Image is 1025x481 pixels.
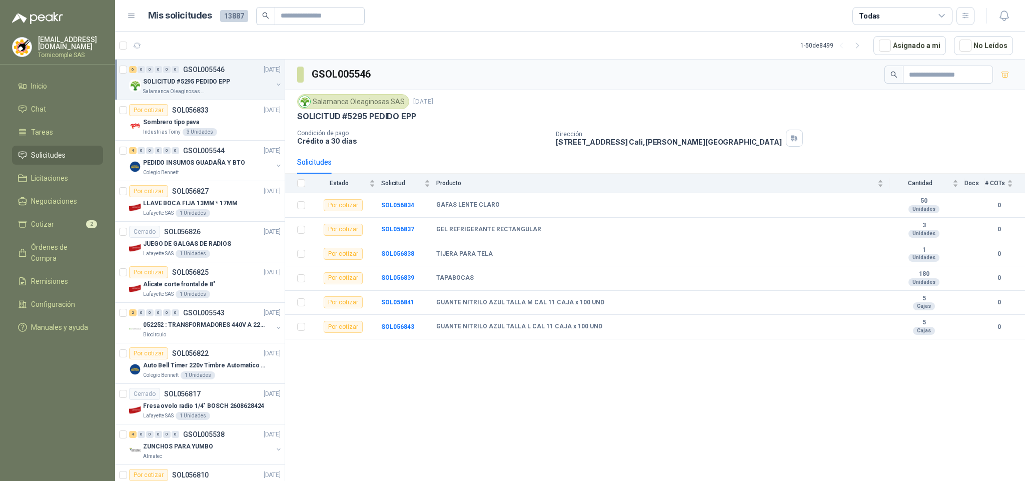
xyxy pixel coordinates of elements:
[12,169,103,188] a: Licitaciones
[264,146,281,156] p: [DATE]
[889,174,964,193] th: Cantidad
[297,94,409,109] div: Salamanca Oleaginosas SAS
[129,282,141,294] img: Company Logo
[129,323,141,335] img: Company Logo
[264,349,281,358] p: [DATE]
[889,222,958,230] b: 3
[143,158,245,168] p: PEDIDO INSUMOS GUADAÑA Y BTO
[297,137,548,145] p: Crédito a 30 días
[115,222,285,262] a: CerradoSOL056826[DATE] Company LogoJUEGO DE GALGAS DE RADIOSLafayette SAS1 Unidades
[129,309,137,316] div: 2
[129,347,168,359] div: Por cotizar
[129,147,137,154] div: 4
[12,146,103,165] a: Solicitudes
[31,104,46,115] span: Chat
[297,111,416,122] p: SOLICITUD #5295 PEDIDO EPP
[129,469,168,481] div: Por cotizar
[143,280,216,289] p: Alicate corte frontal de 8"
[143,320,268,330] p: 052252 : TRANSFORMADORES 440V A 220 V
[12,123,103,142] a: Tareas
[913,327,935,335] div: Cajas
[297,157,332,168] div: Solicitudes
[312,67,372,82] h3: GSOL005546
[324,224,363,236] div: Por cotizar
[264,430,281,439] p: [DATE]
[38,36,103,50] p: [EMAIL_ADDRESS][DOMAIN_NAME]
[163,66,171,73] div: 0
[12,272,103,291] a: Remisiones
[31,173,68,184] span: Licitaciones
[129,80,141,92] img: Company Logo
[172,350,209,357] p: SOL056822
[889,319,958,327] b: 5
[86,220,97,228] span: 2
[264,65,281,75] p: [DATE]
[146,66,154,73] div: 0
[129,201,141,213] img: Company Logo
[381,202,414,209] a: SOL056834
[172,309,179,316] div: 0
[172,147,179,154] div: 0
[381,274,414,281] a: SOL056839
[172,471,209,478] p: SOL056810
[181,371,215,379] div: 1 Unidades
[381,180,422,187] span: Solicitud
[148,9,212,23] h1: Mis solicitudes
[264,227,281,237] p: [DATE]
[138,309,145,316] div: 0
[985,201,1013,210] b: 0
[436,274,474,282] b: TAPABOCAS
[176,250,210,258] div: 1 Unidades
[264,187,281,196] p: [DATE]
[985,180,1005,187] span: # COTs
[143,452,162,460] p: Almatec
[129,307,283,339] a: 2 0 0 0 0 0 GSOL005543[DATE] Company Logo052252 : TRANSFORMADORES 440V A 220 VBiocirculo
[129,431,137,438] div: 4
[129,145,283,177] a: 4 0 0 0 0 0 GSOL005544[DATE] Company LogoPEDIDO INSUMOS GUADAÑA Y BTOColegio Bennett
[264,389,281,399] p: [DATE]
[143,88,206,96] p: Salamanca Oleaginosas SAS
[183,66,225,73] p: GSOL005546
[262,12,269,19] span: search
[324,272,363,284] div: Por cotizar
[889,246,958,254] b: 1
[143,250,174,258] p: Lafayette SAS
[129,185,168,197] div: Por cotizar
[172,431,179,438] div: 0
[556,131,782,138] p: Dirección
[176,209,210,217] div: 1 Unidades
[12,215,103,234] a: Cotizar2
[381,299,414,306] a: SOL056841
[985,174,1025,193] th: # COTs
[183,309,225,316] p: GSOL005543
[115,100,285,141] a: Por cotizarSOL056833[DATE] Company LogoSombrero tipo pavaIndustrias Tomy3 Unidades
[436,174,889,193] th: Producto
[138,431,145,438] div: 0
[436,180,875,187] span: Producto
[129,444,141,456] img: Company Logo
[163,431,171,438] div: 0
[381,174,436,193] th: Solicitud
[908,230,939,238] div: Unidades
[889,180,950,187] span: Cantidad
[381,323,414,330] b: SOL056843
[800,38,865,54] div: 1 - 50 de 8499
[129,404,141,416] img: Company Logo
[183,431,225,438] p: GSOL005538
[913,302,935,310] div: Cajas
[155,66,162,73] div: 0
[12,238,103,268] a: Órdenes de Compra
[413,97,433,107] p: [DATE]
[985,249,1013,259] b: 0
[115,262,285,303] a: Por cotizarSOL056825[DATE] Company LogoAlicate corte frontal de 8"Lafayette SAS1 Unidades
[381,226,414,233] b: SOL056837
[324,321,363,333] div: Por cotizar
[143,401,264,411] p: Fresa ovolo radio 1/4" BOSCH 2608628424
[143,239,231,249] p: JUEGO DE GALGAS DE RADIOS
[172,188,209,195] p: SOL056827
[12,12,63,24] img: Logo peakr
[138,66,145,73] div: 0
[143,209,174,217] p: Lafayette SAS
[264,470,281,480] p: [DATE]
[129,161,141,173] img: Company Logo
